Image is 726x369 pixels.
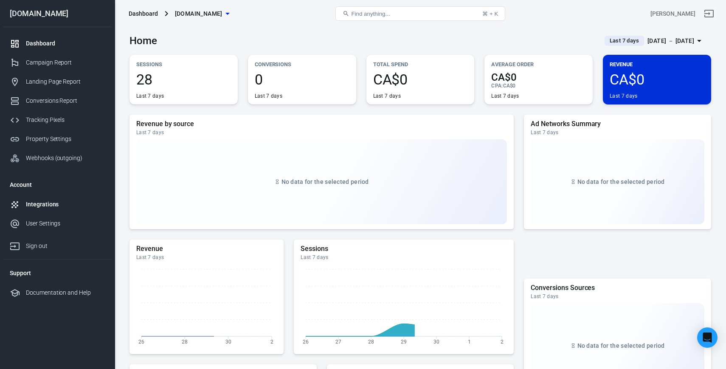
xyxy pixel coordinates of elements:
[401,338,407,344] tspan: 29
[647,36,694,46] div: [DATE] － [DATE]
[175,8,222,19] span: nutraeli.com
[3,149,112,168] a: Webhooks (outgoing)
[335,6,505,21] button: Find anything...⌘ + K
[697,327,718,348] div: Open Intercom Messenger
[129,35,157,47] h3: Home
[26,219,105,228] div: User Settings
[3,175,112,195] li: Account
[577,342,665,349] span: No data for the selected period
[281,178,369,185] span: No data for the selected period
[531,129,704,136] div: Last 7 days
[373,60,468,69] p: Total Spend
[606,37,642,45] span: Last 7 days
[182,338,188,344] tspan: 28
[3,214,112,233] a: User Settings
[433,338,439,344] tspan: 30
[26,200,105,209] div: Integrations
[26,154,105,163] div: Webhooks (outgoing)
[225,338,231,344] tspan: 30
[531,284,704,292] h5: Conversions Sources
[3,263,112,283] li: Support
[610,60,704,69] p: Revenue
[531,120,704,128] h5: Ad Networks Summary
[136,120,507,128] h5: Revenue by source
[699,3,719,24] a: Sign out
[351,11,390,17] span: Find anything...
[3,53,112,72] a: Campaign Report
[255,60,349,69] p: Conversions
[172,6,233,22] button: [DOMAIN_NAME]
[3,10,112,17] div: [DOMAIN_NAME]
[373,72,468,87] span: CA$0
[491,72,586,82] span: CA$0
[138,338,144,344] tspan: 26
[610,72,704,87] span: CA$0
[3,34,112,53] a: Dashboard
[26,39,105,48] div: Dashboard
[3,91,112,110] a: Conversions Report
[3,195,112,214] a: Integrations
[531,293,704,300] div: Last 7 days
[503,83,516,89] span: CA$0
[255,72,349,87] span: 0
[136,245,277,253] h5: Revenue
[491,93,519,99] div: Last 7 days
[136,254,277,261] div: Last 7 days
[26,135,105,144] div: Property Settings
[3,130,112,149] a: Property Settings
[26,288,105,297] div: Documentation and Help
[303,338,309,344] tspan: 26
[468,338,471,344] tspan: 1
[26,96,105,105] div: Conversions Report
[650,9,695,18] div: Account id: cKkWibcg
[136,72,231,87] span: 28
[610,93,637,99] div: Last 7 days
[335,338,341,344] tspan: 27
[270,338,273,344] tspan: 2
[301,254,507,261] div: Last 7 days
[482,11,498,17] div: ⌘ + K
[3,110,112,130] a: Tracking Pixels
[255,93,282,99] div: Last 7 days
[26,115,105,124] div: Tracking Pixels
[598,34,711,48] button: Last 7 days[DATE] － [DATE]
[373,93,401,99] div: Last 7 days
[501,338,504,344] tspan: 2
[136,93,164,99] div: Last 7 days
[3,72,112,91] a: Landing Page Report
[577,178,665,185] span: No data for the selected period
[3,233,112,256] a: Sign out
[136,129,507,136] div: Last 7 days
[26,242,105,251] div: Sign out
[491,83,503,89] span: CPA :
[301,245,507,253] h5: Sessions
[368,338,374,344] tspan: 28
[26,58,105,67] div: Campaign Report
[491,60,586,69] p: Average Order
[26,77,105,86] div: Landing Page Report
[129,9,158,18] div: Dashboard
[136,60,231,69] p: Sessions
